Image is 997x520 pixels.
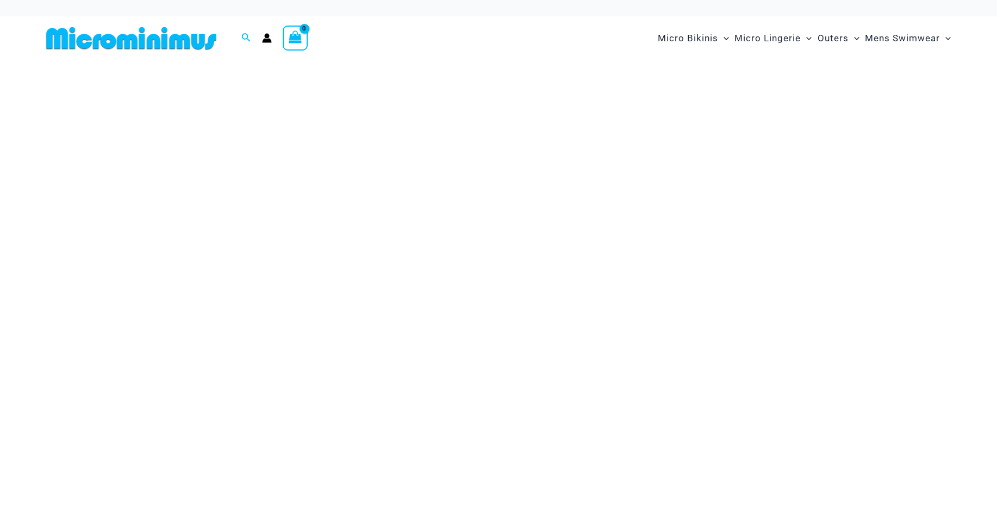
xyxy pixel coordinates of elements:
[262,33,272,43] a: Account icon link
[653,20,955,57] nav: Site Navigation
[801,24,812,52] span: Menu Toggle
[815,22,862,55] a: OutersMenu ToggleMenu Toggle
[849,24,859,52] span: Menu Toggle
[241,32,251,45] a: Search icon link
[655,22,732,55] a: Micro BikinisMenu ToggleMenu Toggle
[734,24,801,52] span: Micro Lingerie
[732,22,814,55] a: Micro LingerieMenu ToggleMenu Toggle
[42,26,221,51] img: MM SHOP LOGO FLAT
[865,24,940,52] span: Mens Swimwear
[718,24,729,52] span: Menu Toggle
[283,26,308,51] a: View Shopping Cart, empty
[862,22,954,55] a: Mens SwimwearMenu ToggleMenu Toggle
[818,24,849,52] span: Outers
[658,24,718,52] span: Micro Bikinis
[940,24,951,52] span: Menu Toggle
